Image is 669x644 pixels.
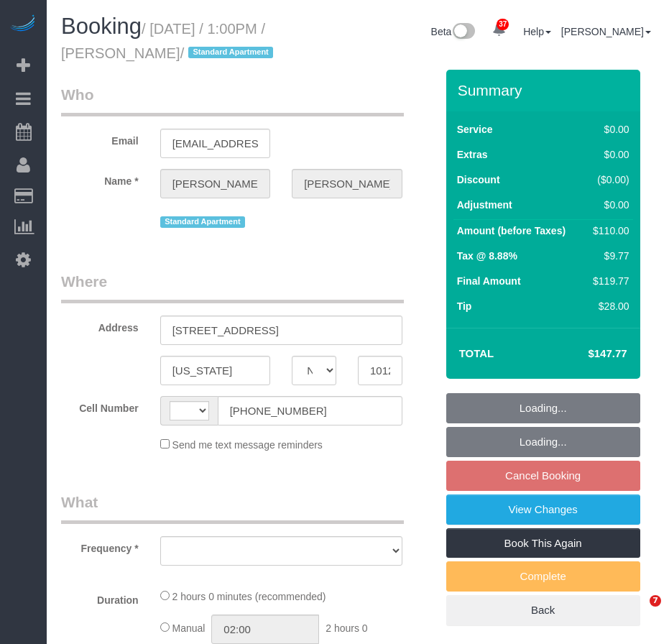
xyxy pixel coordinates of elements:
[587,249,629,263] div: $9.77
[61,271,404,303] legend: Where
[160,129,271,158] input: Email
[587,122,629,137] div: $0.00
[172,591,326,602] span: 2 hours 0 minutes (recommended)
[459,347,494,359] strong: Total
[9,14,37,34] img: Automaid Logo
[458,82,633,98] h3: Summary
[61,14,142,39] span: Booking
[523,26,551,37] a: Help
[497,19,509,30] span: 37
[457,299,472,313] label: Tip
[172,622,206,634] span: Manual
[587,299,629,313] div: $28.00
[292,169,402,198] input: Last Name
[50,316,149,335] label: Address
[50,396,149,415] label: Cell Number
[180,45,278,61] span: /
[587,172,629,187] div: ($0.00)
[61,84,404,116] legend: Who
[446,528,640,558] a: Book This Again
[160,169,271,198] input: First Name
[172,439,323,451] span: Send me text message reminders
[61,492,404,524] legend: What
[545,348,627,360] h4: $147.77
[587,224,629,238] div: $110.00
[160,356,271,385] input: City
[485,14,513,46] a: 37
[218,396,402,425] input: Cell Number
[61,21,277,61] small: / [DATE] / 1:00PM / [PERSON_NAME]
[457,249,517,263] label: Tax @ 8.88%
[561,26,651,37] a: [PERSON_NAME]
[457,274,521,288] label: Final Amount
[457,172,500,187] label: Discount
[457,122,493,137] label: Service
[431,26,476,37] a: Beta
[446,494,640,525] a: View Changes
[50,588,149,607] label: Duration
[457,147,488,162] label: Extras
[50,169,149,188] label: Name *
[620,595,655,630] iframe: Intercom live chat
[50,536,149,556] label: Frequency *
[446,595,640,625] a: Back
[457,198,512,212] label: Adjustment
[457,224,566,238] label: Amount (before Taxes)
[451,23,475,42] img: New interface
[587,274,629,288] div: $119.77
[358,356,402,385] input: Zip Code
[587,198,629,212] div: $0.00
[650,595,661,607] span: 7
[160,216,246,228] span: Standard Apartment
[50,129,149,148] label: Email
[188,47,274,58] span: Standard Apartment
[587,147,629,162] div: $0.00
